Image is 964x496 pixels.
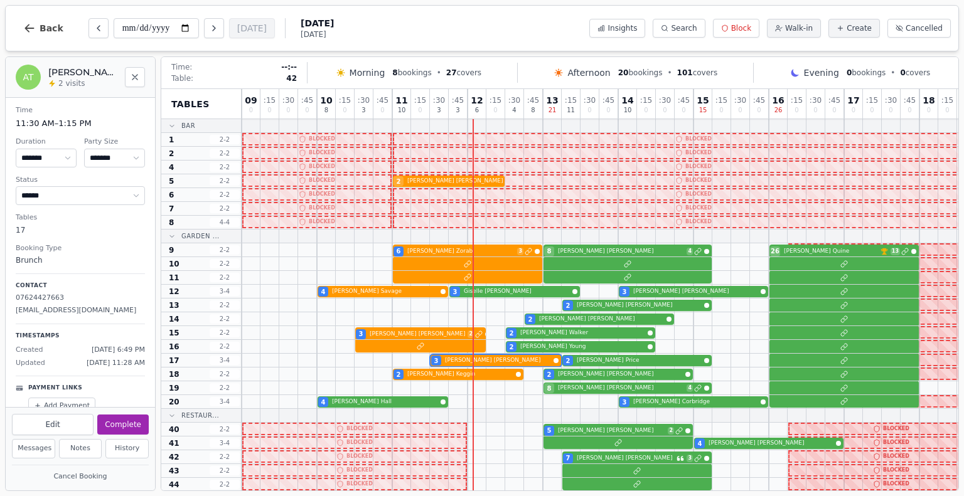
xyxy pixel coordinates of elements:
span: 0 [738,107,742,113]
span: [PERSON_NAME] Young [520,342,645,351]
span: 3 - 4 [210,397,240,406]
span: 2 [528,315,533,324]
span: [PERSON_NAME] [PERSON_NAME] [407,177,503,186]
span: : 45 [678,97,690,104]
span: Create [847,23,872,33]
button: Cancelled [887,19,951,38]
span: 3 [453,287,458,297]
span: 0 [644,107,648,113]
span: : 30 [810,97,822,104]
span: covers [677,68,718,78]
span: 0 [606,107,610,113]
span: 8 [547,246,552,256]
span: [PERSON_NAME] [PERSON_NAME] [558,247,684,256]
span: Walk-in [785,23,813,33]
svg: Customer message [677,455,684,462]
button: Cancel Booking [12,469,149,485]
span: 3 [456,107,459,113]
span: 2 [397,177,401,186]
button: Edit [12,414,94,435]
span: 2 [510,329,514,338]
span: 11 [567,107,575,113]
p: [EMAIL_ADDRESS][DOMAIN_NAME] [16,305,145,316]
span: 3 - 4 [210,438,240,448]
span: 0 [847,68,852,77]
button: Previous day [88,18,109,38]
span: : 45 [904,97,916,104]
span: 09 [245,96,257,105]
span: : 15 [414,97,426,104]
span: 8 [169,218,174,228]
span: [PERSON_NAME] Quine [784,247,878,256]
span: 6 [475,107,479,113]
span: 2 - 2 [210,176,240,186]
span: Time: [171,62,192,72]
span: 2 - 2 [210,245,240,255]
span: : 30 [584,97,596,104]
span: 0 [900,68,905,77]
span: Block [731,23,751,33]
span: 0 [870,107,874,113]
span: 0 [418,107,422,113]
span: Garden ... [181,231,220,241]
span: 2 - 2 [210,259,240,268]
span: [PERSON_NAME] [PERSON_NAME] [709,439,833,448]
span: : 30 [734,97,746,104]
span: 3 [359,329,363,339]
span: 6 [169,190,174,200]
span: 0 [852,107,855,113]
span: 14 [621,96,633,105]
span: 2 [566,356,570,366]
span: Morning [350,66,385,79]
span: 101 [677,68,693,77]
button: Search [653,19,705,38]
p: Contact [16,282,145,290]
span: Search [671,23,697,33]
span: 11 [395,96,407,105]
span: 2 - 2 [210,425,240,434]
span: 2 - 2 [210,328,240,337]
span: 12 [471,96,483,105]
span: 18 [923,96,935,105]
span: : 15 [640,97,652,104]
span: 2 - 2 [210,466,240,475]
span: 5 [547,426,552,435]
span: : 30 [433,97,445,104]
span: • [667,68,672,78]
span: 3 [687,455,693,462]
span: 0 [927,107,931,113]
span: covers [446,68,481,78]
span: 8 [392,68,397,77]
span: 5 [169,176,174,186]
span: 15 [699,107,707,113]
span: 26 [774,107,783,113]
span: 1 [169,135,174,145]
span: 2 [468,330,474,338]
span: • [437,68,441,78]
span: 2 [547,370,552,379]
span: : 45 [602,97,614,104]
span: 10 [624,107,632,113]
span: Updated [16,358,45,369]
span: 13 [891,248,900,255]
span: 26 [771,246,779,256]
span: Giselle [PERSON_NAME] [464,287,570,296]
span: 12 [169,287,179,297]
span: 3 [623,398,627,407]
span: 14 [169,314,179,324]
span: 9 [169,245,174,255]
span: : 30 [885,97,897,104]
span: : 45 [377,97,388,104]
span: Table: [171,73,193,83]
span: [PERSON_NAME] [PERSON_NAME] [558,426,665,435]
span: 0 [493,107,497,113]
dd: Brunch [16,255,145,266]
dt: Tables [16,213,145,223]
span: [PERSON_NAME] [PERSON_NAME] [577,454,674,463]
span: [PERSON_NAME] Hall [332,398,438,406]
span: 2 - 2 [210,300,240,310]
span: 2 - 2 [210,369,240,379]
button: Insights [589,19,645,38]
span: 2 - 2 [210,342,240,351]
span: 2 - 2 [210,149,240,158]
